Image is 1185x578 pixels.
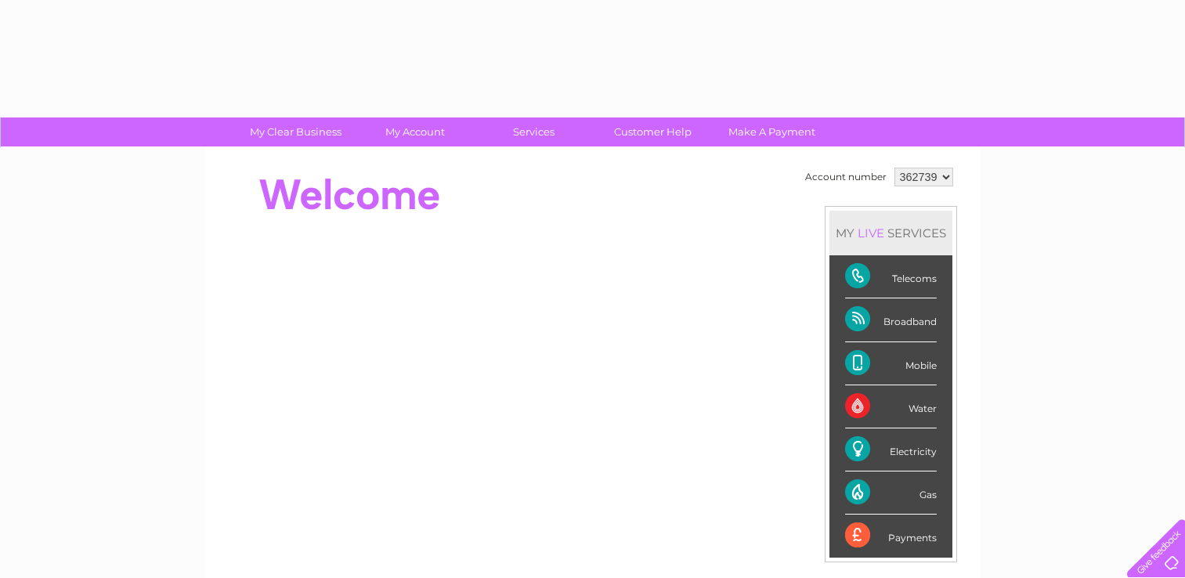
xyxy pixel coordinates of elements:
[845,471,937,515] div: Gas
[845,255,937,298] div: Telecoms
[231,117,360,146] a: My Clear Business
[350,117,479,146] a: My Account
[845,515,937,557] div: Payments
[588,117,717,146] a: Customer Help
[845,428,937,471] div: Electricity
[845,385,937,428] div: Water
[707,117,836,146] a: Make A Payment
[845,342,937,385] div: Mobile
[829,211,952,255] div: MY SERVICES
[854,226,887,240] div: LIVE
[845,298,937,341] div: Broadband
[801,164,891,190] td: Account number
[469,117,598,146] a: Services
